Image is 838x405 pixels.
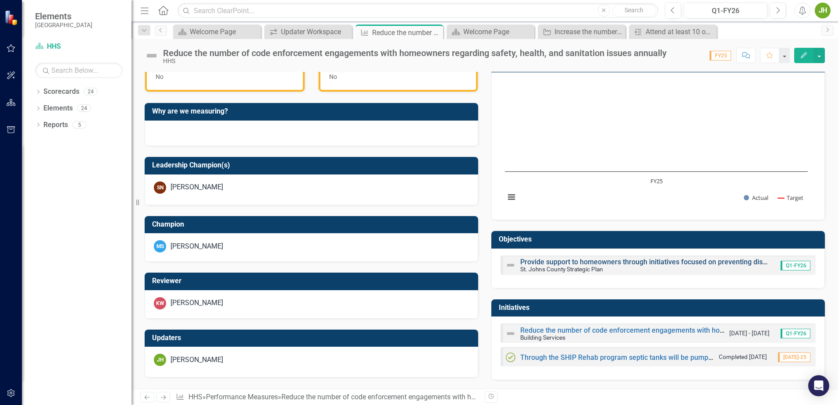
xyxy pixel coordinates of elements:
a: Elements [43,103,73,114]
a: HHS [35,42,123,52]
div: 5 [72,121,86,128]
span: Q1-FY26 [781,329,810,338]
h3: Initiatives [499,304,820,312]
small: St. Johns County Strategic Plan [520,266,603,273]
h3: Why are we measuring? [152,107,474,115]
div: Open Intercom Messenger [808,375,829,396]
div: [PERSON_NAME] [170,242,223,252]
a: Through the SHIP Rehab program septic tanks will be pumped at the onset of a rehab, if applicable [520,353,831,362]
div: KW [154,297,166,309]
div: Reduce the number of code enforcement engagements with homeowners regarding safety, health, and s... [372,27,441,38]
div: Increase the number of homes preserved annually through County, State and Federal funded programs... [554,26,623,37]
div: [PERSON_NAME] [170,298,223,308]
svg: Interactive chart [501,79,812,211]
div: Updater Workspace [281,26,350,37]
span: Search [625,7,643,14]
span: FY25 [710,51,731,60]
a: Scorecards [43,87,79,97]
div: JH [154,354,166,366]
div: Attend at least 10 outreach events monthly [646,26,714,37]
div: Chart. Highcharts interactive chart. [501,79,816,211]
input: Search ClearPoint... [178,3,658,18]
img: ClearPoint Strategy [4,10,20,25]
input: Search Below... [35,63,123,78]
span: [DATE]-25 [778,352,810,362]
div: HHS [163,58,667,64]
a: Reports [43,120,68,130]
span: Elements [35,11,92,21]
small: Completed [DATE] [719,353,767,361]
a: Welcome Page [175,26,259,37]
img: Completed [505,352,516,362]
img: Not Defined [505,260,516,270]
div: 24 [77,105,91,112]
h3: Reviewer [152,277,474,285]
div: [PERSON_NAME] [170,182,223,192]
button: Show Actual [744,194,768,202]
h3: Objectives [499,235,820,243]
div: MS [154,240,166,252]
button: Search [612,4,656,17]
button: JH [815,3,831,18]
div: SN [154,181,166,194]
h3: Champion [152,220,474,228]
a: Performance Measures [206,393,278,401]
button: Show Target [778,194,804,202]
small: [DATE] - [DATE] [729,329,770,337]
div: [PERSON_NAME] [170,355,223,365]
img: Not Defined [505,328,516,339]
div: Welcome Page [190,26,259,37]
button: Q1-FY26 [684,3,767,18]
h3: Updaters [152,334,474,342]
div: Q1-FY26 [687,6,764,16]
div: Reduce the number of code enforcement engagements with homeowners regarding safety, health, and s... [281,393,679,401]
div: Reduce the number of code enforcement engagements with homeowners regarding safety, health, and s... [163,48,667,58]
a: Welcome Page [449,26,532,37]
div: » » [176,392,478,402]
text: FY25 [650,177,663,185]
a: Increase the number of homes preserved annually through County, State and Federal funded programs... [540,26,623,37]
img: Not Defined [145,49,159,63]
span: Q1-FY26 [781,261,810,270]
h3: Leadership Champion(s) [152,161,474,169]
button: View chart menu, Chart [505,191,518,203]
div: Welcome Page [463,26,532,37]
span: No [156,73,163,80]
div: 24 [84,88,98,96]
a: HHS [188,393,202,401]
a: Updater Workspace [266,26,350,37]
small: Building Services [520,334,565,341]
small: [GEOGRAPHIC_DATA] [35,21,92,28]
span: No [329,73,337,80]
a: Attend at least 10 outreach events monthly [631,26,714,37]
